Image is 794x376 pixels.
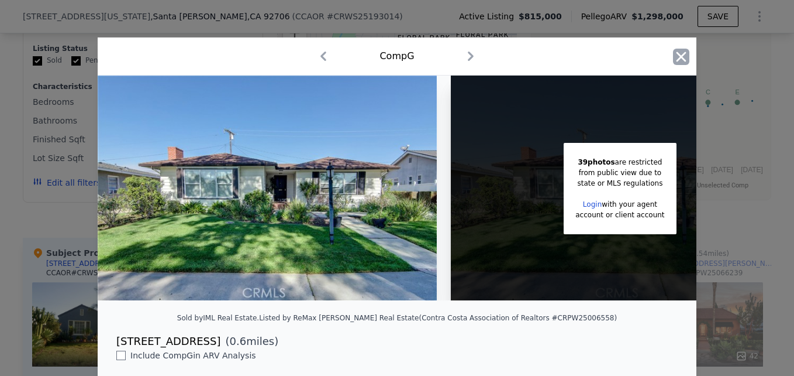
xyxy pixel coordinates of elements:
[575,178,664,189] div: state or MLS regulations
[575,168,664,178] div: from public view due to
[126,351,261,360] span: Include Comp G in ARV Analysis
[379,49,414,63] div: Comp G
[230,335,247,347] span: 0.6
[583,200,602,208] a: Login
[578,158,615,166] span: 39 photos
[220,333,278,350] span: ( miles)
[98,76,437,300] img: Property Img
[177,314,259,322] div: Sold by IML Real Estate .
[259,314,617,322] div: Listed by ReMax [PERSON_NAME] Real Estate (Contra Costa Association of Realtors #CRPW25006558)
[116,333,220,350] div: [STREET_ADDRESS]
[575,157,664,168] div: are restricted
[575,210,664,220] div: account or client account
[602,200,657,208] span: with your agent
